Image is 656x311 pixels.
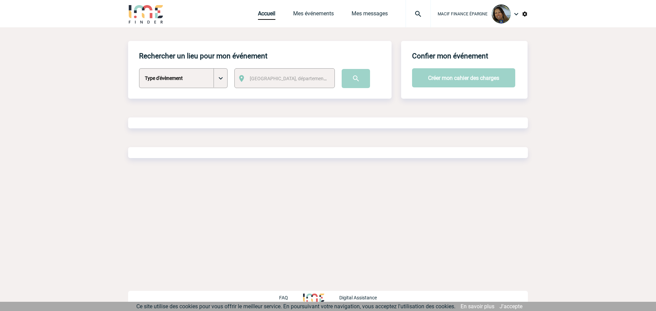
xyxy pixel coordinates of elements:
[342,69,370,88] input: Submit
[128,4,164,24] img: IME-Finder
[139,52,268,60] h4: Rechercher un lieu pour mon événement
[461,303,494,310] a: En savoir plus
[412,52,488,60] h4: Confier mon événement
[293,10,334,20] a: Mes événements
[438,12,488,16] span: MACIF FINANCE ÉPARGNE
[136,303,455,310] span: Ce site utilise des cookies pour vous offrir le meilleur service. En poursuivant votre navigation...
[279,295,288,300] p: FAQ
[279,294,303,300] a: FAQ
[500,303,522,310] a: J'accepte
[339,295,377,300] p: Digital Assistance
[492,4,511,24] img: 127471-0.png
[258,10,275,20] a: Accueil
[250,76,345,81] span: [GEOGRAPHIC_DATA], département, région...
[352,10,388,20] a: Mes messages
[303,294,324,302] img: http://www.idealmeetingsevents.fr/
[412,68,515,87] button: Créer mon cahier des charges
